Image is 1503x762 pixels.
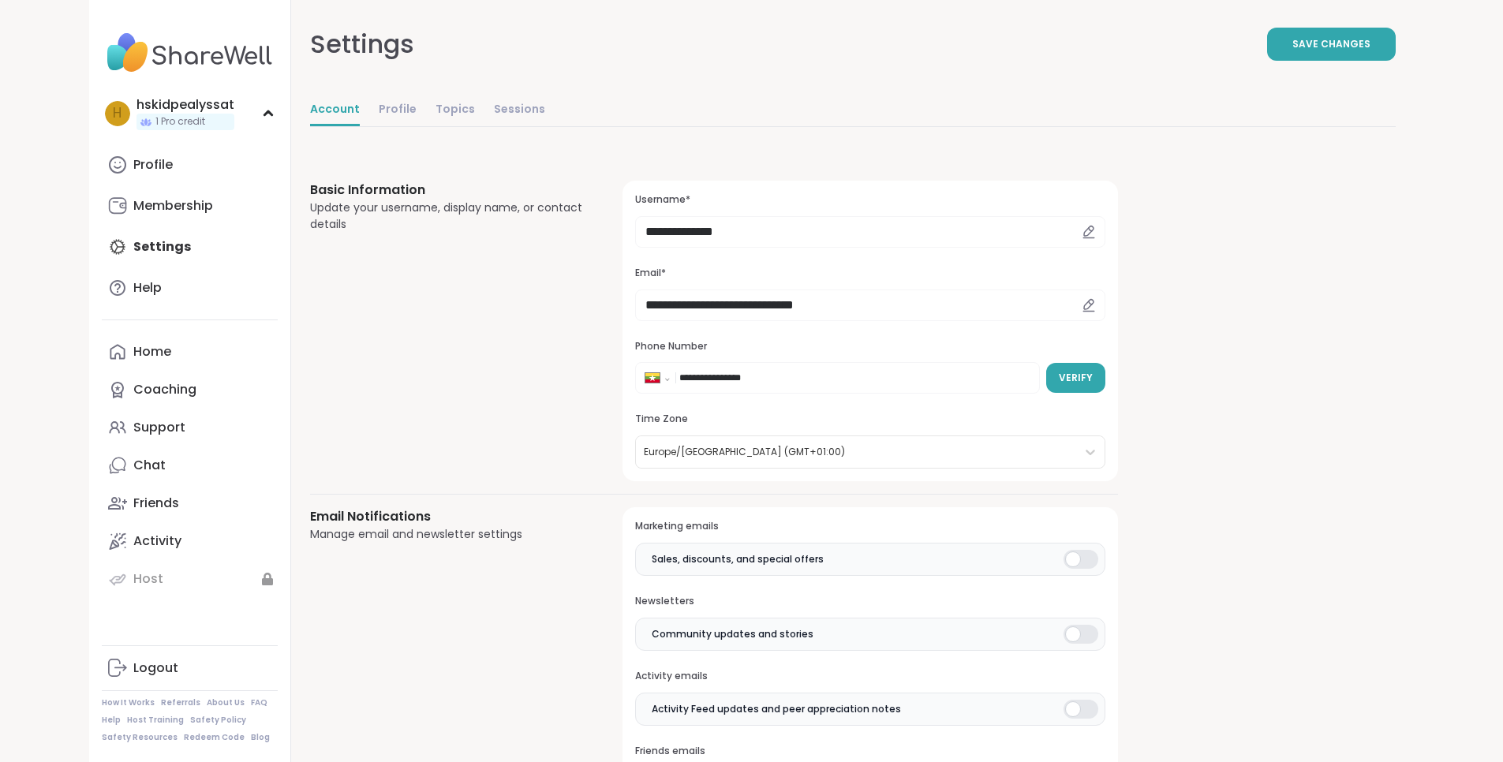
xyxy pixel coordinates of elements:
div: Activity [133,532,181,550]
span: Save Changes [1292,37,1370,51]
a: Blog [251,732,270,743]
div: Profile [133,156,173,174]
h3: Basic Information [310,181,585,200]
span: Sales, discounts, and special offers [652,552,824,566]
a: Topics [436,95,475,126]
div: hskidpealyssat [136,96,234,114]
a: Logout [102,649,278,687]
span: 1 Pro credit [155,115,205,129]
a: Help [102,269,278,307]
h3: Email* [635,267,1105,280]
h3: Activity emails [635,670,1105,683]
a: Account [310,95,360,126]
button: Verify [1046,363,1105,393]
a: Sessions [494,95,545,126]
div: Logout [133,659,178,677]
div: Friends [133,495,179,512]
div: Home [133,343,171,360]
div: Host [133,570,163,588]
div: Support [133,419,185,436]
a: Profile [102,146,278,184]
a: Home [102,333,278,371]
span: h [113,103,122,124]
a: Support [102,409,278,446]
img: ShareWell Nav Logo [102,25,278,80]
a: Coaching [102,371,278,409]
button: Save Changes [1267,28,1396,61]
h3: Newsletters [635,595,1105,608]
a: Friends [102,484,278,522]
h3: Phone Number [635,340,1105,353]
h3: Username* [635,193,1105,207]
span: Activity Feed updates and peer appreciation notes [652,702,901,716]
a: Chat [102,446,278,484]
span: Verify [1059,371,1093,385]
h3: Friends emails [635,745,1105,758]
div: Settings [310,25,414,63]
a: Referrals [161,697,200,708]
h3: Marketing emails [635,520,1105,533]
a: Profile [379,95,417,126]
a: Help [102,715,121,726]
div: Coaching [133,381,196,398]
a: Activity [102,522,278,560]
a: How It Works [102,697,155,708]
a: Redeem Code [184,732,245,743]
a: Safety Resources [102,732,178,743]
span: Community updates and stories [652,627,813,641]
div: Update your username, display name, or contact details [310,200,585,233]
div: Help [133,279,162,297]
h3: Email Notifications [310,507,585,526]
a: FAQ [251,697,267,708]
h3: Time Zone [635,413,1105,426]
a: Host Training [127,715,184,726]
div: Membership [133,197,213,215]
a: Host [102,560,278,598]
div: Manage email and newsletter settings [310,526,585,543]
a: Membership [102,187,278,225]
a: About Us [207,697,245,708]
div: Chat [133,457,166,474]
a: Safety Policy [190,715,246,726]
